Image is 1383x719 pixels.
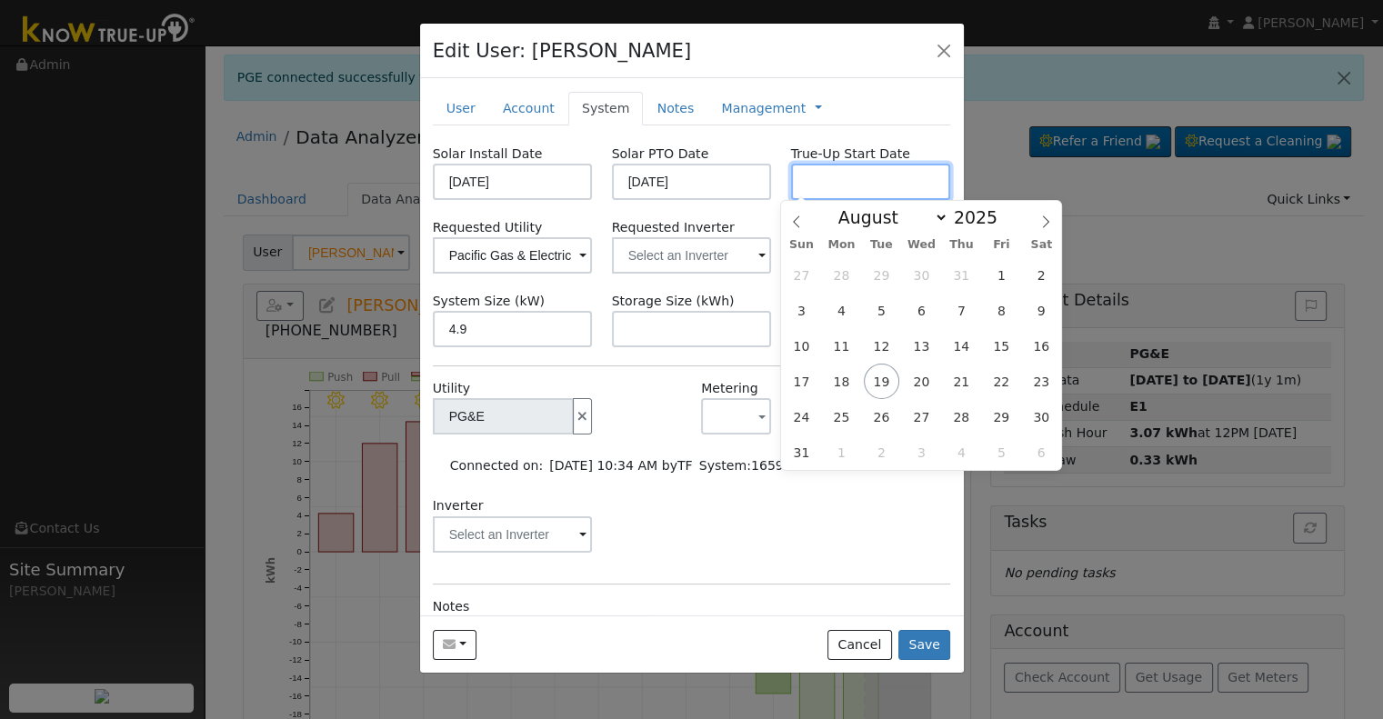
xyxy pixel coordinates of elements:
label: Metering [701,379,758,398]
span: August 16, 2025 [1024,328,1059,364]
span: August 3, 2025 [784,293,819,328]
span: July 27, 2025 [784,257,819,293]
span: August 17, 2025 [784,364,819,399]
span: August 5, 2025 [864,293,899,328]
span: July 29, 2025 [864,257,899,293]
span: August 19, 2025 [864,364,899,399]
button: Disconnect Utility [573,398,593,434]
span: August 4, 2025 [824,293,859,328]
label: System Size (kW) [433,292,545,311]
span: August 18, 2025 [824,364,859,399]
span: August 15, 2025 [984,328,1019,364]
span: Mon [821,239,861,251]
span: August 28, 2025 [944,399,979,434]
label: Inverter [433,496,484,515]
button: Save [898,630,951,661]
span: 16596921 [751,458,817,473]
span: August 29, 2025 [984,399,1019,434]
span: August 6, 2025 [904,293,939,328]
span: September 3, 2025 [904,434,939,470]
span: September 4, 2025 [944,434,979,470]
input: Select an Inverter [433,516,593,553]
label: True-Up Start Date [791,145,910,164]
label: Requested Inverter [612,218,772,237]
span: August 11, 2025 [824,328,859,364]
span: August 24, 2025 [784,399,819,434]
span: September 1, 2025 [824,434,859,470]
select: Month [829,206,948,228]
span: August 27, 2025 [904,399,939,434]
span: July 31, 2025 [944,257,979,293]
span: August 23, 2025 [1024,364,1059,399]
input: Select an Inverter [612,237,772,274]
input: Year [948,207,1014,227]
span: Sun [781,239,821,251]
span: August 10, 2025 [784,328,819,364]
span: Wed [901,239,941,251]
span: July 28, 2025 [824,257,859,293]
span: August 25, 2025 [824,399,859,434]
span: August 1, 2025 [984,257,1019,293]
span: August 30, 2025 [1024,399,1059,434]
button: Cancel [827,630,892,661]
span: September 6, 2025 [1024,434,1059,470]
span: Thu [941,239,981,251]
span: August 9, 2025 [1024,293,1059,328]
td: Connected on: [446,453,546,478]
input: Select a Utility [433,237,593,274]
label: Requested Utility [433,218,593,237]
td: System: [696,453,819,478]
span: Sat [1021,239,1061,251]
button: e.stephy59@yahoo.com [433,630,477,661]
a: Notes [643,92,707,125]
label: Notes [433,597,470,616]
a: User [433,92,489,125]
td: [DATE] 10:34 AM by [546,453,696,478]
label: Utility [433,379,470,398]
label: Storage Size (kWh) [612,292,735,311]
a: Management [721,99,806,118]
span: August 7, 2025 [944,293,979,328]
label: Solar Install Date [433,145,543,164]
span: August 26, 2025 [864,399,899,434]
span: September 2, 2025 [864,434,899,470]
a: Account [489,92,568,125]
span: August 22, 2025 [984,364,1019,399]
span: August 2, 2025 [1024,257,1059,293]
span: August 14, 2025 [944,328,979,364]
span: August 13, 2025 [904,328,939,364]
a: System [568,92,644,125]
span: August 8, 2025 [984,293,1019,328]
span: Tyler Friesen [677,458,693,473]
label: Solar PTO Date [612,145,709,164]
span: August 12, 2025 [864,328,899,364]
span: August 20, 2025 [904,364,939,399]
span: Tue [861,239,901,251]
span: Fri [981,239,1021,251]
input: Select a Utility [433,398,574,434]
span: August 31, 2025 [784,434,819,470]
h4: Edit User: [PERSON_NAME] [433,36,692,65]
span: July 30, 2025 [904,257,939,293]
span: September 5, 2025 [984,434,1019,470]
span: August 21, 2025 [944,364,979,399]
